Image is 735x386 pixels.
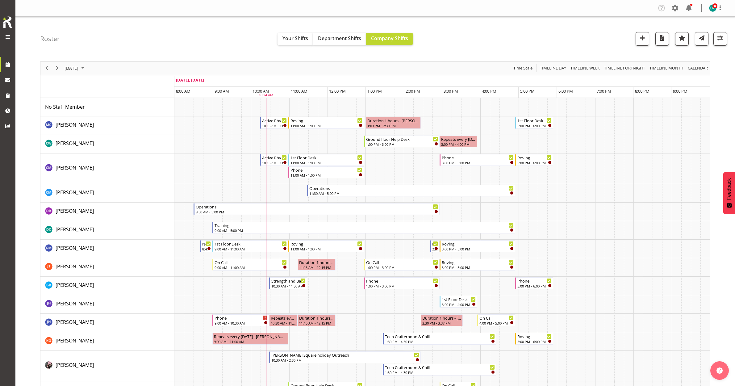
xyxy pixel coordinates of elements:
button: Month [687,64,709,72]
span: [DATE] [64,64,79,72]
h4: Roster [40,35,60,42]
div: 11:00 AM - 1:00 PM [290,160,362,165]
div: Repeats every [DATE] - [PERSON_NAME] [214,333,286,339]
td: Keyu Chen resource [40,351,174,381]
div: Debra Robinson"s event - Operations Begin From Tuesday, September 23, 2025 at 8:30:00 AM GMT+12:0... [194,203,440,215]
div: Duration 1 hours - [PERSON_NAME] [299,315,334,321]
div: 11:30 AM - 5:00 PM [309,191,514,196]
a: [PERSON_NAME] [56,263,94,270]
div: On Call [366,259,438,265]
div: Jillian Hunter"s event - Phone Begin From Tuesday, September 23, 2025 at 9:00:00 AM GMT+12:00 End... [212,314,269,326]
div: 1:00 PM - 3:00 PM [366,283,438,288]
div: Duration 1 hours - [PERSON_NAME] [299,259,334,265]
span: 10:00 AM [253,88,269,94]
div: 1:00 PM - 3:00 PM [366,142,438,147]
div: Glen Tomlinson"s event - Duration 1 hours - Glen Tomlinson Begin From Tuesday, September 23, 2025... [298,259,336,271]
td: Cindy Mulrooney resource [40,184,174,203]
button: Your Shifts [278,33,313,45]
div: Phone [215,315,268,321]
div: 3:00 PM - 5:00 PM [442,160,514,165]
a: [PERSON_NAME] [56,318,94,326]
div: 11:15 AM - 12:15 PM [299,265,334,270]
div: Chamique Mamolo"s event - Phone Begin From Tuesday, September 23, 2025 at 11:00:00 AM GMT+12:00 E... [288,166,364,178]
div: Glen Tomlinson"s event - Roving Begin From Tuesday, September 23, 2025 at 3:00:00 PM GMT+12:00 En... [440,259,515,271]
div: 1:00 PM - 3:00 PM [366,265,438,270]
span: Department Shifts [318,35,361,42]
button: Send a list of all shifts for the selected filtered period to all rostered employees. [695,32,708,46]
div: Strength and Balance [271,278,306,284]
td: Donald Cunningham resource [40,221,174,240]
div: Chamique Mamolo"s event - Phone Begin From Tuesday, September 23, 2025 at 3:00:00 PM GMT+12:00 En... [440,154,515,166]
div: Phone [290,167,362,173]
div: 11:00 AM - 1:00 PM [290,173,362,178]
div: 3:00 PM - 5:00 PM [442,265,514,270]
span: Timeline Fortnight [603,64,646,72]
div: Grace Roscoe-Squires"s event - Phone Begin From Tuesday, September 23, 2025 at 1:00:00 PM GMT+12:... [364,277,440,289]
div: Roving [290,117,362,124]
div: 1:30 PM - 4:30 PM [385,370,495,375]
div: Catherine Wilson"s event - Ground floor Help Desk Begin From Tuesday, September 23, 2025 at 1:00:... [364,136,440,147]
span: [PERSON_NAME] [56,208,94,214]
div: Operations [309,185,514,191]
button: Timeline Day [539,64,567,72]
td: Jillian Hunter resource [40,314,174,332]
div: Gabriel McKay Smith"s event - New book tagging Begin From Tuesday, September 23, 2025 at 2:45:00 ... [430,240,440,252]
div: 5:00 PM - 6:00 PM [517,339,552,344]
span: 3:00 PM [444,88,458,94]
div: Teen Crafternoon & Chill [385,364,495,370]
td: Glen Tomlinson resource [40,258,174,277]
div: Aurora Catu"s event - 1st Floor Desk Begin From Tuesday, September 23, 2025 at 5:00:00 PM GMT+12:... [515,117,553,129]
div: 10:30 AM - 2:30 PM [271,358,419,363]
div: 1st Floor Desk [215,241,286,247]
a: [PERSON_NAME] [56,244,94,252]
a: [PERSON_NAME] [56,121,94,128]
div: 5:00 PM - 6:00 PM [517,160,552,165]
div: Newspapers [202,241,211,247]
div: Ground floor Help Desk [366,136,438,142]
div: Training [215,222,514,228]
span: [PERSON_NAME] [56,282,94,288]
div: 4:00 PM - 5:00 PM [479,321,514,325]
div: Jillian Hunter"s event - On Call Begin From Tuesday, September 23, 2025 at 4:00:00 PM GMT+12:00 E... [477,314,515,326]
div: Chamique Mamolo"s event - Active Rhyming Begin From Tuesday, September 23, 2025 at 10:15:00 AM GM... [260,154,288,166]
span: [PERSON_NAME] [56,300,94,307]
span: No Staff Member [45,103,85,110]
div: Katie Greene"s event - Teen Crafternoon & Chill Begin From Tuesday, September 23, 2025 at 1:30:00... [383,333,496,345]
button: Timeline Month [649,64,685,72]
div: Teen Crafternoon & Chill [385,333,495,339]
div: Cindy Mulrooney"s event - Operations Begin From Tuesday, September 23, 2025 at 11:30:00 AM GMT+12... [307,185,515,196]
div: Keyu Chen"s event - Teen Crafternoon & Chill Begin From Tuesday, September 23, 2025 at 1:30:00 PM... [383,364,496,376]
a: [PERSON_NAME] [56,337,94,344]
div: Aurora Catu"s event - Active Rhyming Begin From Tuesday, September 23, 2025 at 10:15:00 AM GMT+12... [260,117,288,129]
span: Your Shifts [282,35,308,42]
div: Katie Greene"s event - Repeats every tuesday - Katie Greene Begin From Tuesday, September 23, 202... [212,333,288,345]
div: Duration 1 hours - [PERSON_NAME] [422,315,461,321]
div: Chamique Mamolo"s event - 1st Floor Desk Begin From Tuesday, September 23, 2025 at 11:00:00 AM GM... [288,154,364,166]
button: Download a PDF of the roster for the current day [655,32,669,46]
div: Gabriel McKay Smith"s event - Roving Begin From Tuesday, September 23, 2025 at 11:00:00 AM GMT+12... [288,240,364,252]
div: On Call [215,259,286,265]
div: 3:00 PM - 4:00 PM [441,142,476,147]
a: [PERSON_NAME] [56,189,94,196]
button: Timeline Week [570,64,601,72]
span: 11:00 AM [291,88,307,94]
div: 10:30 AM - 11:15 AM [271,321,296,325]
div: 9:00 AM - 5:00 PM [215,228,514,233]
div: 10:15 AM - 11:00 AM [262,160,287,165]
span: 4:00 PM [482,88,496,94]
div: Grace Roscoe-Squires"s event - Phone Begin From Tuesday, September 23, 2025 at 5:00:00 PM GMT+12:... [515,277,553,289]
span: [DATE], [DATE] [176,77,204,83]
a: [PERSON_NAME] [56,140,94,147]
td: Grace Roscoe-Squires resource [40,277,174,295]
td: Chamique Mamolo resource [40,153,174,184]
td: Debra Robinson resource [40,203,174,221]
img: Rosterit icon logo [2,15,14,29]
span: calendar [687,64,708,72]
div: Jill Harpur"s event - 1st Floor Desk Begin From Tuesday, September 23, 2025 at 3:00:00 PM GMT+12:... [440,296,478,308]
a: [PERSON_NAME] [56,226,94,233]
td: Gabriel McKay Smith resource [40,240,174,258]
div: 1:30 PM - 4:30 PM [385,339,495,344]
